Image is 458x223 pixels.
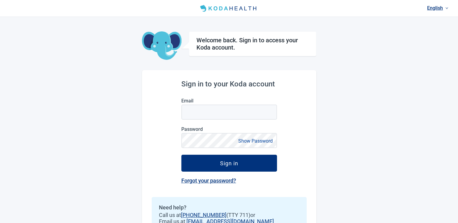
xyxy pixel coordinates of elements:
[220,160,238,166] div: Sign in
[142,31,182,60] img: Koda Elephant
[181,98,277,104] label: Email
[425,3,451,13] a: Current language: English
[181,80,277,88] h2: Sign in to your Koda account
[181,126,277,132] label: Password
[181,155,277,172] button: Sign in
[445,7,448,10] span: down
[159,204,299,211] h2: Need help?
[198,4,260,13] img: Koda Health
[159,212,299,218] span: Call us at (TTY 711) or
[181,177,236,184] a: Forgot your password?
[181,212,226,218] a: [PHONE_NUMBER]
[236,137,275,145] button: Show Password
[196,37,309,51] h1: Welcome back. Sign in to access your Koda account.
